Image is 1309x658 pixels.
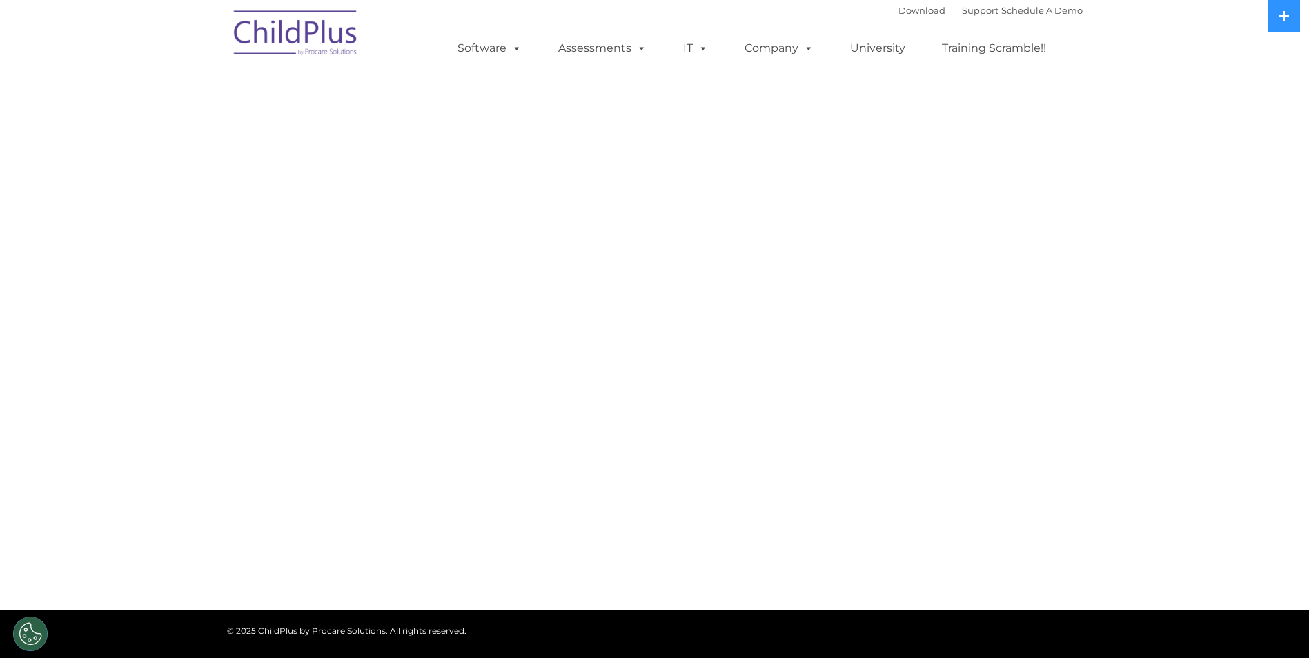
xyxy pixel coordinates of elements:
[13,617,48,651] button: Cookies Settings
[731,34,827,62] a: Company
[444,34,535,62] a: Software
[836,34,919,62] a: University
[928,34,1060,62] a: Training Scramble!!
[227,626,466,636] span: © 2025 ChildPlus by Procare Solutions. All rights reserved.
[669,34,722,62] a: IT
[227,1,365,70] img: ChildPlus by Procare Solutions
[898,5,945,16] a: Download
[962,5,998,16] a: Support
[237,240,1072,343] iframe: Form 0
[1001,5,1083,16] a: Schedule A Demo
[898,5,1083,16] font: |
[544,34,660,62] a: Assessments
